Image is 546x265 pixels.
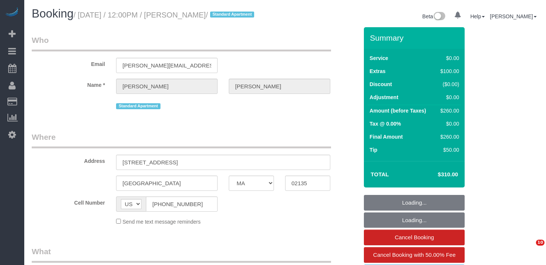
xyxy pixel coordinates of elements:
a: Cancel Booking [364,230,465,245]
input: Cell Number [146,196,218,212]
div: $50.00 [437,146,459,154]
div: $260.00 [437,133,459,141]
div: $100.00 [437,67,459,75]
img: Automaid Logo [4,7,19,18]
input: Zip Code [285,176,330,191]
strong: Total [371,171,389,177]
div: $0.00 [437,120,459,127]
label: Tip [369,146,377,154]
a: Help [470,13,485,19]
span: Booking [32,7,74,20]
label: Address [26,155,110,165]
span: Send me text message reminders [122,219,200,225]
legend: Who [32,35,331,51]
input: First Name [116,79,218,94]
label: Final Amount [369,133,403,141]
span: / [206,11,256,19]
div: ($0.00) [437,81,459,88]
iframe: Intercom live chat [521,240,539,258]
legend: Where [32,132,331,148]
label: Extras [369,67,386,75]
label: Adjustment [369,94,398,101]
label: Discount [369,81,392,88]
label: Cell Number [26,196,110,206]
a: Cancel Booking with 50.00% Fee [364,247,465,263]
img: New interface [433,12,445,22]
input: City [116,176,218,191]
span: Standard Apartment [116,103,160,109]
div: $0.00 [437,54,459,62]
span: 10 [536,240,545,246]
legend: What [32,246,331,263]
input: Last Name [229,79,330,94]
h4: $310.00 [415,171,458,178]
span: Cancel Booking with 50.00% Fee [373,252,456,258]
small: / [DATE] / 12:00PM / [PERSON_NAME] [74,11,256,19]
label: Service [369,54,388,62]
label: Tax @ 0.00% [369,120,401,127]
div: $0.00 [437,94,459,101]
label: Name * [26,79,110,89]
h3: Summary [370,34,461,42]
a: Beta [422,13,446,19]
label: Email [26,58,110,68]
span: Standard Apartment [210,12,255,18]
label: Amount (before Taxes) [369,107,426,114]
input: Email [116,58,218,73]
a: [PERSON_NAME] [490,13,537,19]
div: $260.00 [437,107,459,114]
